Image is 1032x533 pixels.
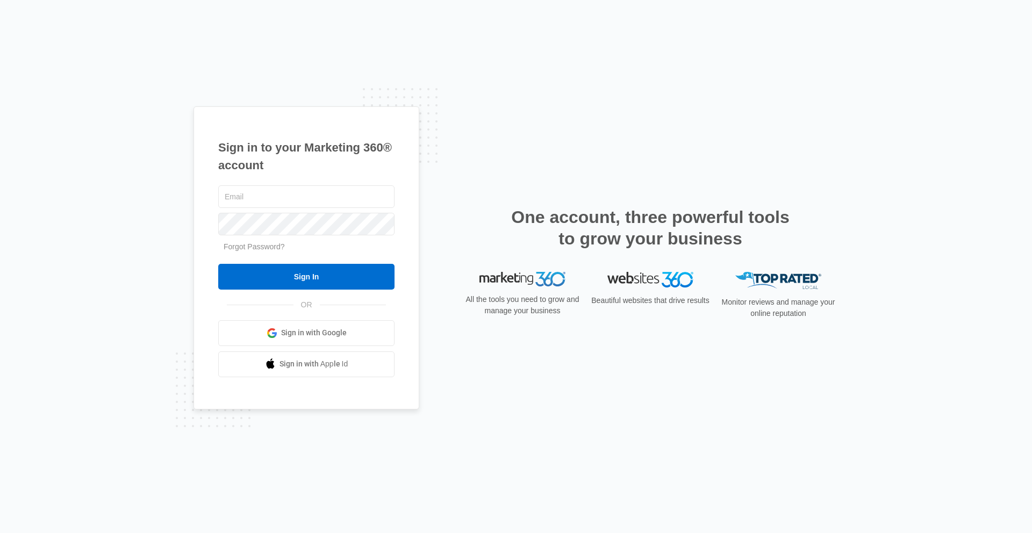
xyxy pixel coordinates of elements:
[218,139,395,174] h1: Sign in to your Marketing 360® account
[590,295,711,306] p: Beautiful websites that drive results
[279,358,348,370] span: Sign in with Apple Id
[462,294,583,316] p: All the tools you need to grow and manage your business
[224,242,285,251] a: Forgot Password?
[218,264,395,290] input: Sign In
[607,272,693,287] img: Websites 360
[735,272,821,290] img: Top Rated Local
[718,297,838,319] p: Monitor reviews and manage your online reputation
[218,185,395,208] input: Email
[281,327,347,338] span: Sign in with Google
[218,320,395,346] a: Sign in with Google
[479,272,565,287] img: Marketing 360
[293,299,320,311] span: OR
[508,206,793,249] h2: One account, three powerful tools to grow your business
[218,351,395,377] a: Sign in with Apple Id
